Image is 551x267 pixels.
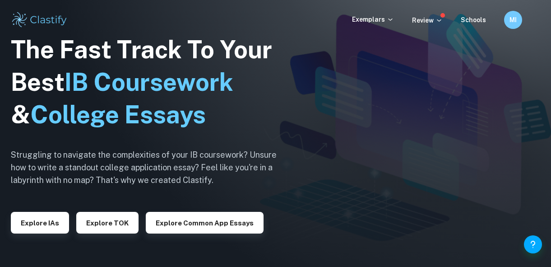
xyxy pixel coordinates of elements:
[146,218,264,227] a: Explore Common App essays
[76,218,139,227] a: Explore TOK
[461,16,486,23] a: Schools
[11,149,291,187] h6: Struggling to navigate the complexities of your IB coursework? Unsure how to write a standout col...
[352,14,394,24] p: Exemplars
[11,212,69,234] button: Explore IAs
[412,15,443,25] p: Review
[504,11,522,29] button: MI
[11,33,291,131] h1: The Fast Track To Your Best &
[524,235,542,253] button: Help and Feedback
[146,212,264,234] button: Explore Common App essays
[11,11,68,29] img: Clastify logo
[30,100,206,129] span: College Essays
[508,15,519,25] h6: MI
[76,212,139,234] button: Explore TOK
[65,68,233,96] span: IB Coursework
[11,218,69,227] a: Explore IAs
